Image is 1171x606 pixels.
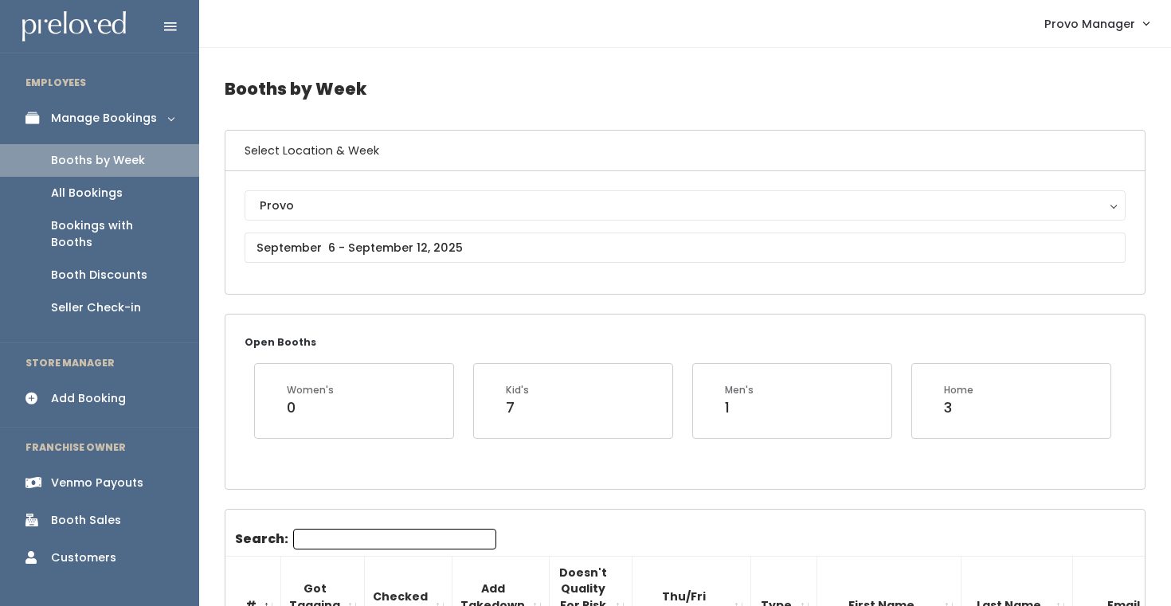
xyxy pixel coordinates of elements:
div: 1 [725,397,754,418]
div: Booths by Week [51,152,145,169]
div: Home [944,383,973,397]
input: September 6 - September 12, 2025 [245,233,1126,263]
label: Search: [235,529,496,549]
input: Search: [293,529,496,549]
div: Provo [260,197,1110,214]
div: Kid's [506,383,529,397]
div: All Bookings [51,185,123,201]
a: Provo Manager [1028,6,1165,41]
div: 7 [506,397,529,418]
img: preloved logo [22,11,126,42]
h6: Select Location & Week [225,131,1145,171]
div: 3 [944,397,973,418]
h4: Booths by Week [225,67,1146,111]
div: Seller Check-in [51,299,141,316]
div: Booth Discounts [51,267,147,283]
div: Bookings with Booths [51,217,174,251]
div: Venmo Payouts [51,475,143,491]
div: Booth Sales [51,512,121,529]
div: Women's [287,383,334,397]
div: Manage Bookings [51,110,157,127]
button: Provo [245,190,1126,221]
div: Customers [51,549,116,566]
div: Men's [725,383,754,397]
span: Provo Manager [1044,15,1135,33]
div: 0 [287,397,334,418]
div: Add Booking [51,390,126,407]
small: Open Booths [245,335,316,349]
